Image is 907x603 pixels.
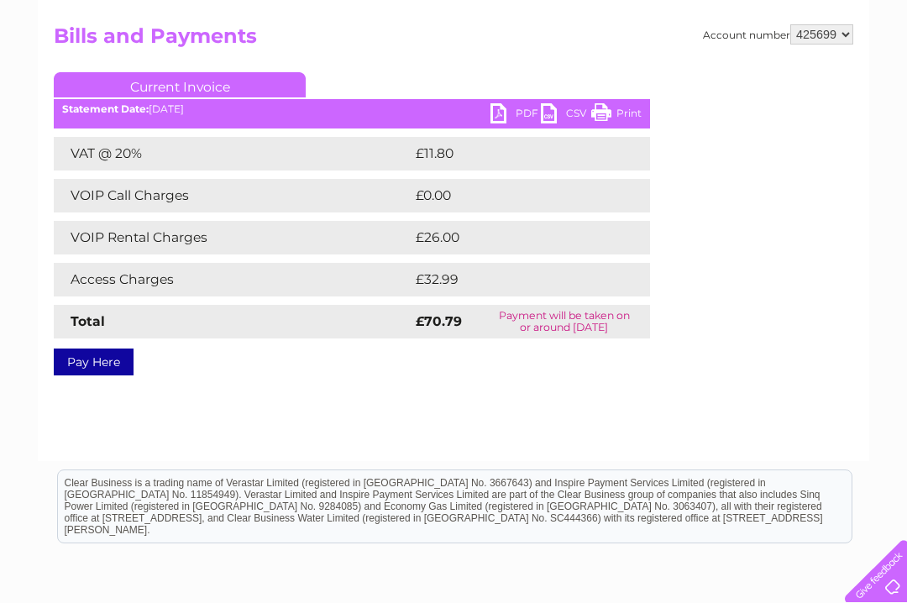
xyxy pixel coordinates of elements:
strong: £70.79 [416,313,462,329]
a: Telecoms [700,71,751,84]
a: Print [591,103,642,128]
b: Statement Date: [62,102,149,115]
td: Access Charges [54,263,412,296]
div: [DATE] [54,103,650,115]
div: Clear Business is a trading name of Verastar Limited (registered in [GEOGRAPHIC_DATA] No. 3667643... [58,9,852,81]
a: Contact [795,71,836,84]
strong: Total [71,313,105,329]
a: PDF [490,103,541,128]
a: Blog [761,71,785,84]
td: Payment will be taken on or around [DATE] [479,305,650,338]
div: Account number [703,24,853,45]
a: Energy [653,71,690,84]
td: £26.00 [412,221,617,254]
a: Current Invoice [54,72,306,97]
td: VOIP Rental Charges [54,221,412,254]
td: £11.80 [412,137,613,170]
td: £0.00 [412,179,611,212]
img: logo.png [32,44,118,95]
a: Pay Here [54,349,134,375]
td: £32.99 [412,263,616,296]
a: Water [611,71,643,84]
a: CSV [541,103,591,128]
a: 0333 014 3131 [590,8,706,29]
h2: Bills and Payments [54,24,853,56]
td: VOIP Call Charges [54,179,412,212]
td: VAT @ 20% [54,137,412,170]
a: Log out [852,71,891,84]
